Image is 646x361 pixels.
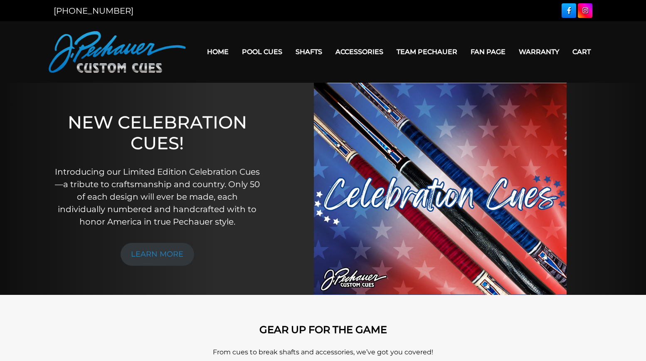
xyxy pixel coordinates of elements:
a: Shafts [289,41,329,62]
a: Accessories [329,41,390,62]
p: From cues to break shafts and accessories, we’ve got you covered! [86,347,560,357]
p: Introducing our Limited Edition Celebration Cues—a tribute to craftsmanship and country. Only 50 ... [53,166,262,228]
strong: GEAR UP FOR THE GAME [259,324,387,336]
a: LEARN MORE [121,243,195,266]
a: [PHONE_NUMBER] [54,6,133,16]
a: Home [200,41,235,62]
a: Cart [566,41,597,62]
a: Team Pechauer [390,41,464,62]
a: Fan Page [464,41,512,62]
img: Pechauer Custom Cues [49,31,186,73]
a: Pool Cues [235,41,289,62]
h1: NEW CELEBRATION CUES! [53,112,262,154]
a: Warranty [512,41,566,62]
